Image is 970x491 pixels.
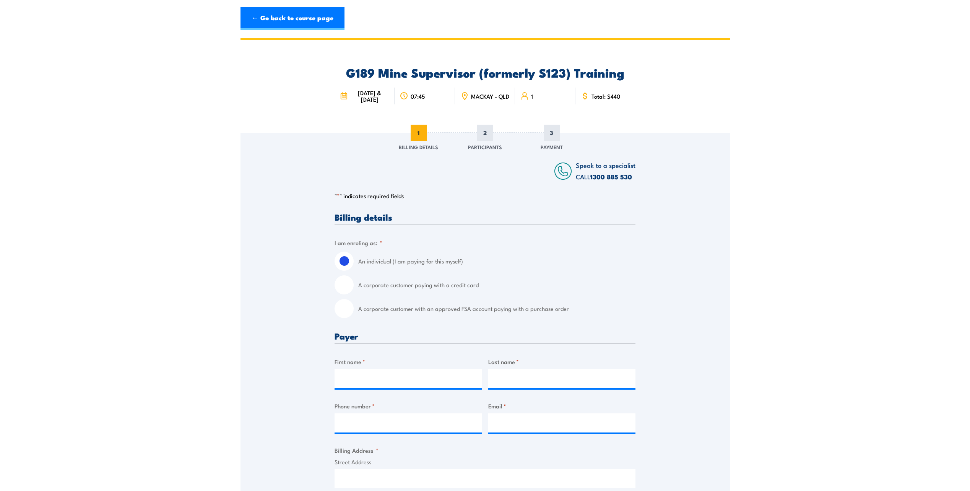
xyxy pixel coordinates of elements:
span: MACKAY - QLD [471,93,509,99]
label: Email [488,402,636,410]
label: A corporate customer with an approved FSA account paying with a purchase order [358,299,635,318]
legend: Billing Address [335,446,379,455]
span: Participants [468,143,502,151]
label: First name [335,357,482,366]
legend: I am enroling as: [335,238,382,247]
h3: Payer [335,332,635,340]
span: Payment [541,143,563,151]
label: An individual (I am paying for this myself) [358,252,635,271]
a: ← Go back to course page [240,7,344,30]
span: 2 [477,125,493,141]
p: " " indicates required fields [335,192,635,200]
span: Speak to a specialist CALL [576,160,635,181]
span: Billing Details [399,143,438,151]
span: 07:45 [411,93,425,99]
h3: Billing details [335,213,635,221]
span: 1 [411,125,427,141]
span: Total: $440 [591,93,620,99]
a: 1300 885 530 [590,172,632,182]
label: A corporate customer paying with a credit card [358,275,635,294]
label: Last name [488,357,636,366]
span: [DATE] & [DATE] [350,89,389,102]
label: Phone number [335,402,482,410]
label: Street Address [335,458,635,467]
span: 1 [531,93,533,99]
span: 3 [544,125,560,141]
h2: G189 Mine Supervisor (formerly S123) Training [335,67,635,78]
